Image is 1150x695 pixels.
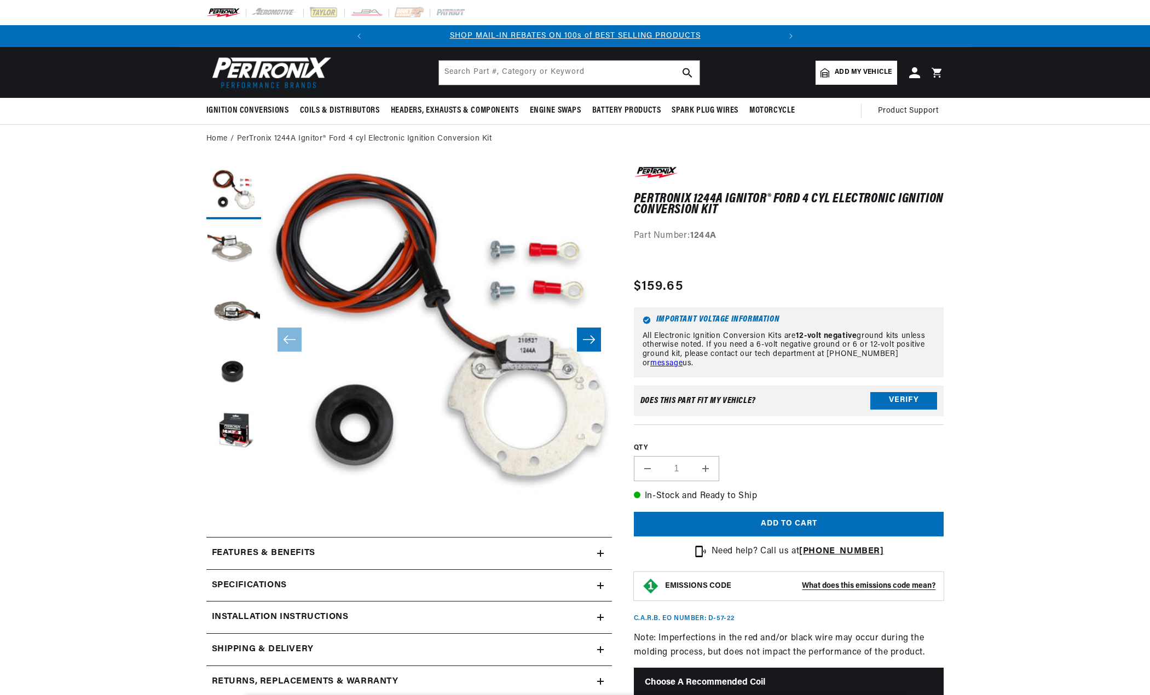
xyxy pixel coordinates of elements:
span: Headers, Exhausts & Components [391,105,519,116]
summary: Coils & Distributors [294,98,385,124]
summary: Motorcycle [744,98,801,124]
summary: Shipping & Delivery [206,634,612,665]
summary: Ignition Conversions [206,98,294,124]
span: Battery Products [592,105,661,116]
img: Pertronix [206,54,332,91]
span: Spark Plug Wires [672,105,738,116]
p: C.A.R.B. EO Number: D-57-22 [634,614,735,623]
button: Load image 5 in gallery view [206,405,261,460]
summary: Installation instructions [206,601,612,633]
a: Add my vehicle [816,61,897,85]
a: [PHONE_NUMBER] [799,547,883,556]
h1: PerTronix 1244A Ignitor® Ford 4 cyl Electronic Ignition Conversion Kit [634,194,944,216]
h2: Specifications [212,579,287,593]
summary: Battery Products [587,98,667,124]
button: Load image 3 in gallery view [206,285,261,340]
input: Search Part #, Category or Keyword [439,61,700,85]
button: Slide left [278,328,302,352]
summary: Features & Benefits [206,538,612,569]
a: message [650,359,683,367]
button: Load image 4 in gallery view [206,345,261,400]
button: Add to cart [634,512,944,536]
a: SHOP MAIL-IN REBATES ON 100s of BEST SELLING PRODUCTS [450,32,701,40]
summary: Specifications [206,570,612,601]
a: PerTronix 1244A Ignitor® Ford 4 cyl Electronic Ignition Conversion Kit [237,133,492,145]
summary: Product Support [878,98,944,124]
span: Engine Swaps [530,105,581,116]
span: Product Support [878,105,939,117]
p: All Electronic Ignition Conversion Kits are ground kits unless otherwise noted. If you need a 6-v... [643,332,935,369]
slideshow-component: Translation missing: en.sections.announcements.announcement_bar [179,25,972,47]
p: Need help? Call us at [712,545,884,559]
button: Translation missing: en.sections.announcements.next_announcement [780,25,802,47]
strong: EMISSIONS CODE [665,582,731,590]
button: Load image 2 in gallery view [206,225,261,279]
div: 1 of 2 [370,30,780,42]
h2: Installation instructions [212,610,349,624]
button: search button [675,61,700,85]
nav: breadcrumbs [206,133,944,145]
img: Emissions code [642,577,660,595]
h2: Shipping & Delivery [212,643,314,657]
span: $159.65 [634,277,683,296]
div: Announcement [370,30,780,42]
span: Coils & Distributors [300,105,380,116]
div: Part Number: [634,229,944,243]
summary: Spark Plug Wires [666,98,744,124]
div: Does This part fit My vehicle? [640,396,756,405]
h2: Returns, Replacements & Warranty [212,675,398,689]
span: Motorcycle [749,105,795,116]
summary: Headers, Exhausts & Components [385,98,524,124]
strong: 1244A [690,231,716,240]
p: In-Stock and Ready to Ship [634,489,944,504]
button: Verify [870,392,937,410]
strong: 12-volt negative [796,332,857,340]
a: Home [206,133,228,145]
span: Ignition Conversions [206,105,289,116]
strong: What does this emissions code mean? [802,582,935,590]
h2: Features & Benefits [212,546,315,560]
button: Translation missing: en.sections.announcements.previous_announcement [348,25,370,47]
button: Load image 1 in gallery view [206,165,261,219]
media-gallery: Gallery Viewer [206,165,612,515]
label: QTY [634,443,944,453]
button: EMISSIONS CODEWhat does this emissions code mean? [665,581,936,591]
summary: Engine Swaps [524,98,587,124]
span: Add my vehicle [835,67,892,78]
button: Slide right [577,328,601,352]
h6: Important Voltage Information [643,316,935,324]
